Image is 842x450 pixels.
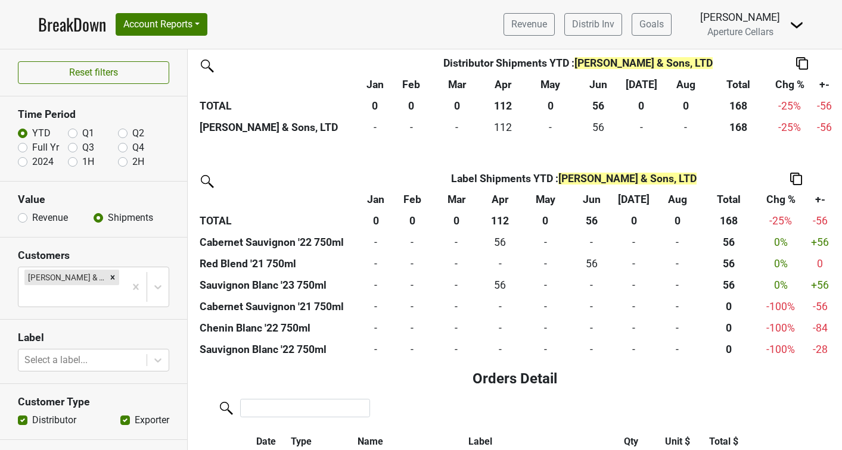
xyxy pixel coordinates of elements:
th: 0 [662,95,710,117]
th: Apr: activate to sort column ascending [479,189,521,211]
td: - [434,296,479,318]
label: Q3 [82,140,94,155]
th: TOTAL [197,211,361,232]
td: - [654,232,701,254]
th: 56 [570,211,613,232]
div: Remove Frederick Wildman & Sons, LTD [106,270,119,285]
th: 56 [701,275,757,296]
td: - [361,232,391,254]
td: - [521,254,570,275]
td: - [361,339,391,361]
td: -100 % [757,339,805,361]
label: 2024 [32,155,54,169]
td: - [521,339,570,361]
th: Jan: activate to sort column ascending [361,74,389,95]
a: BreakDown [38,12,106,37]
td: - [662,117,710,138]
td: - [570,339,613,361]
td: - [479,254,521,275]
th: 0 [434,211,479,232]
div: Shipments YTD : [392,55,765,71]
label: Q2 [132,126,144,140]
th: Apr: activate to sort column ascending [480,74,526,95]
td: 0 % [757,232,805,254]
th: 0 [391,211,434,232]
th: 112 [480,95,526,117]
label: 1H [82,155,94,169]
th: Aug: activate to sort column ascending [654,189,701,211]
th: Chg %: activate to sort column ascending [767,74,813,95]
td: - [570,296,613,318]
label: Distributor [32,413,76,427]
td: - [434,232,479,254]
span: -25% [769,215,792,227]
h3: Value [18,193,169,206]
th: Total: activate to sort column ascending [701,189,757,211]
td: - [479,296,521,318]
th: 0 [701,318,757,339]
img: filter [197,171,216,190]
td: - [391,318,434,339]
a: Revenue [504,13,555,36]
span: Label [451,173,480,185]
td: - [521,232,570,254]
td: - [434,275,479,296]
td: +56 [805,275,835,296]
td: - [361,117,389,138]
td: - [433,117,480,138]
th: May: activate to sort column ascending [526,74,576,95]
th: 0 [361,95,389,117]
td: - [654,275,701,296]
h3: Customers [18,249,169,262]
span: Distributor [443,57,496,69]
td: -25 % [767,117,813,138]
div: [PERSON_NAME] & Sons, LTD [24,270,106,285]
td: - [621,117,662,138]
th: Jun: activate to sort column ascending [570,189,613,211]
th: Chenin Blanc '22 750ml [197,318,361,339]
th: Red Blend '21 750ml [197,254,361,275]
td: - [361,254,391,275]
td: - [479,339,521,361]
th: 0 [621,95,662,117]
label: Q4 [132,140,144,155]
label: Q1 [82,126,94,140]
td: -84 [805,318,835,339]
div: Shipments YTD : [393,171,754,186]
th: Feb: activate to sort column ascending [389,74,433,95]
th: 112 [479,211,521,232]
td: - [521,296,570,318]
span: Aperture Cellars [707,26,773,37]
td: - [613,318,654,339]
img: Copy to clipboard [796,57,808,70]
h3: Label [18,332,169,344]
th: Sauvignon Blanc '22 750ml [197,339,361,361]
th: Sauvignon Blanc '23 750ml [197,275,361,296]
img: filter [197,55,216,74]
span: -56 [813,215,828,227]
img: Dropdown Menu [790,18,804,32]
label: YTD [32,126,51,140]
img: Copy to clipboard [790,173,802,185]
td: - [389,117,433,138]
label: Shipments [108,211,153,225]
th: May: activate to sort column ascending [521,189,570,211]
td: - [521,275,570,296]
td: - [570,232,613,254]
th: 0 [521,211,570,232]
td: - [391,339,434,361]
th: +-: activate to sort column ascending [805,189,835,211]
span: -56 [817,100,832,112]
td: - [613,232,654,254]
td: - [613,254,654,275]
td: -100 % [757,296,805,318]
td: - [613,275,654,296]
td: - [391,296,434,318]
th: Feb: activate to sort column ascending [391,189,434,211]
td: - [434,318,479,339]
td: - [570,318,613,339]
th: 0 [701,339,757,361]
label: Full Yr [32,140,59,155]
button: Account Reports [116,13,207,36]
th: 56 [701,232,757,254]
